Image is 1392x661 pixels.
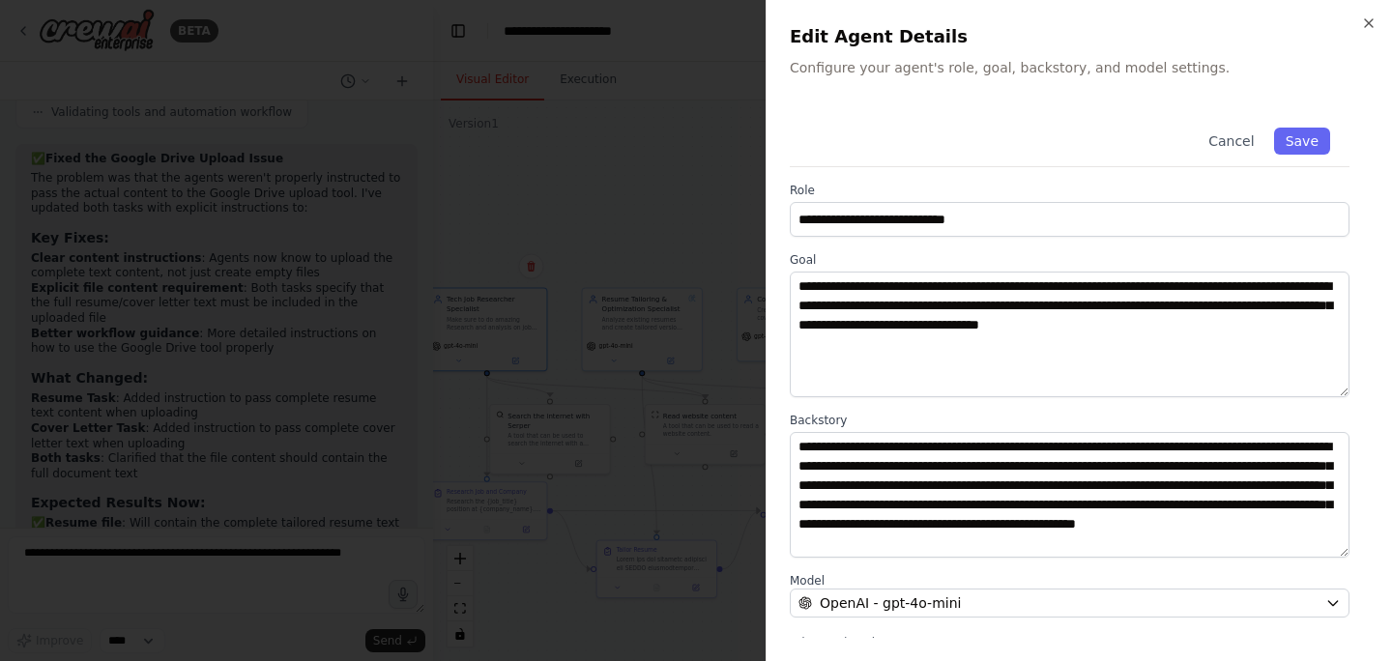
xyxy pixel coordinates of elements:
button: Cancel [1197,128,1265,155]
button: Advanced Options [790,633,1349,652]
p: Configure your agent's role, goal, backstory, and model settings. [790,58,1369,77]
span: OpenAI - gpt-4o-mini [820,593,961,613]
h2: Edit Agent Details [790,23,1369,50]
button: Save [1274,128,1330,155]
span: Advanced Options [790,635,895,650]
button: OpenAI - gpt-4o-mini [790,589,1349,618]
label: Model [790,573,1349,589]
label: Role [790,183,1349,198]
label: Goal [790,252,1349,268]
label: Backstory [790,413,1349,428]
